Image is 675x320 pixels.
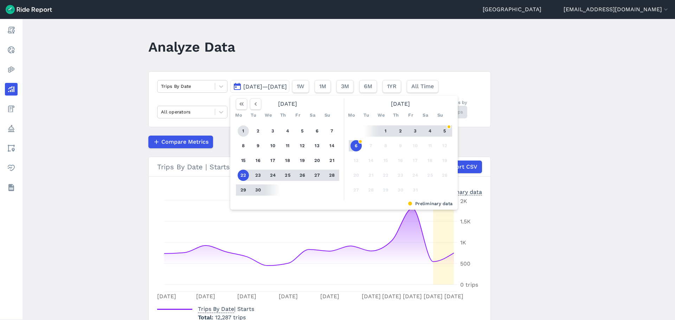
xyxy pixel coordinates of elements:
button: 12 [439,140,450,151]
button: 10 [410,140,421,151]
button: 21 [365,170,377,181]
tspan: [DATE] [403,293,422,300]
div: Mo [233,110,244,121]
button: 19 [439,155,450,166]
button: 16 [252,155,264,166]
button: 10 [267,140,278,151]
div: Trips By Date | Starts [157,161,482,173]
button: 8 [238,140,249,151]
div: We [375,110,387,121]
button: 5 [439,125,450,137]
a: [GEOGRAPHIC_DATA] [483,5,541,14]
button: 8 [380,140,391,151]
button: 18 [424,155,436,166]
a: Areas [5,142,18,155]
button: 9 [395,140,406,151]
button: 25 [282,170,293,181]
button: 4 [424,125,436,137]
div: We [263,110,274,121]
button: 12 [297,140,308,151]
button: 30 [395,184,406,196]
div: Su [322,110,333,121]
button: 17 [410,155,421,166]
button: 20 [311,155,323,166]
button: 23 [252,170,264,181]
button: 15 [380,155,391,166]
button: 29 [238,184,249,196]
span: 3M [341,82,349,91]
tspan: 1.5K [460,218,471,225]
button: All Time [407,80,438,93]
div: [DATE] [346,98,455,110]
button: 27 [351,184,362,196]
tspan: [DATE] [196,293,215,300]
tspan: 1K [460,239,466,246]
span: [DATE]—[DATE] [243,83,287,90]
a: Report [5,24,18,37]
div: Fr [292,110,303,121]
button: [EMAIL_ADDRESS][DOMAIN_NAME] [564,5,669,14]
button: 1M [315,80,331,93]
button: 5 [297,125,308,137]
button: 3 [410,125,421,137]
span: Trips By Date [198,303,234,313]
span: 1YR [387,82,397,91]
button: 20 [351,170,362,181]
div: Mo [346,110,357,121]
span: Compare Metrics [161,138,208,146]
a: Fees [5,103,18,115]
button: 16 [395,155,406,166]
button: 26 [297,170,308,181]
tspan: [DATE] [279,293,298,300]
span: 6M [364,82,372,91]
div: Su [435,110,446,121]
button: 29 [380,184,391,196]
span: 1W [297,82,304,91]
button: 28 [326,170,337,181]
button: 6 [311,125,323,137]
tspan: [DATE] [424,293,443,300]
button: 24 [267,170,278,181]
button: 6M [359,80,377,93]
button: 31 [410,184,421,196]
tspan: 500 [460,260,470,267]
button: 30 [252,184,264,196]
button: 14 [326,140,337,151]
div: Th [390,110,401,121]
button: 6 [351,140,362,151]
span: | Starts [198,306,254,312]
button: 25 [424,170,436,181]
button: 15 [238,155,249,166]
div: Sa [307,110,318,121]
div: Fr [405,110,416,121]
button: 2 [252,125,264,137]
button: [DATE]—[DATE] [230,80,289,93]
tspan: 2K [460,198,467,204]
button: 3M [336,80,354,93]
button: 19 [297,155,308,166]
a: Realtime [5,44,18,56]
button: 2 [395,125,406,137]
div: Th [277,110,289,121]
span: All Time [411,82,434,91]
button: 4 [282,125,293,137]
div: Preliminary data [437,188,482,195]
button: 13 [351,155,362,166]
button: 18 [282,155,293,166]
div: Sa [420,110,431,121]
button: 3 [267,125,278,137]
button: 9 [252,140,264,151]
button: 1 [380,125,391,137]
img: Ride Report [6,5,52,14]
span: Export CSV [446,163,477,171]
tspan: 0 trips [460,281,478,288]
button: 1W [292,80,309,93]
tspan: [DATE] [320,293,339,300]
span: 1M [319,82,326,91]
button: 22 [380,170,391,181]
button: 21 [326,155,337,166]
tspan: [DATE] [237,293,256,300]
button: 13 [311,140,323,151]
button: 7 [326,125,337,137]
button: 28 [365,184,377,196]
